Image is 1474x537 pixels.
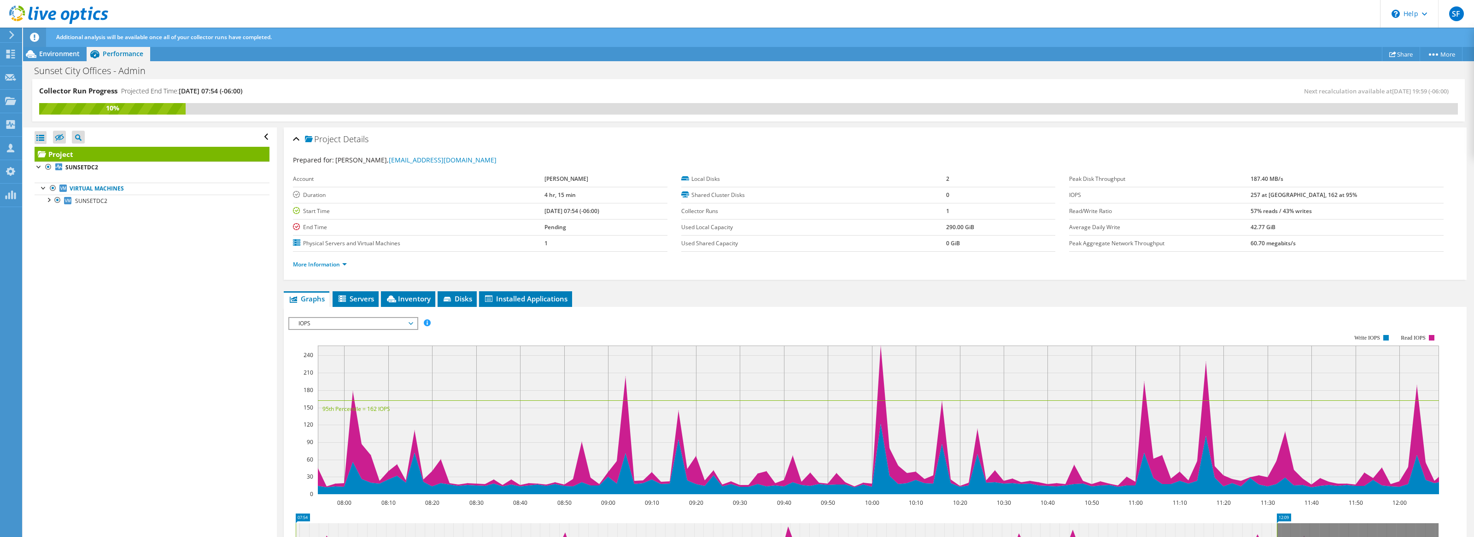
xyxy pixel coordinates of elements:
text: 10:10 [909,499,923,507]
text: 10:00 [865,499,879,507]
text: 11:50 [1349,499,1363,507]
text: 60 [307,456,313,463]
label: Duration [293,191,544,200]
label: Physical Servers and Virtual Machines [293,239,544,248]
span: Inventory [386,294,431,303]
text: 95th Percentile = 162 IOPS [322,405,390,413]
b: 187.40 MB/s [1251,175,1283,183]
span: Performance [103,49,143,58]
b: SUNSETDC2 [65,163,98,171]
text: 120 [304,421,313,428]
span: Project [305,135,341,144]
b: 290.00 GiB [946,223,974,231]
label: Prepared for: [293,156,334,164]
b: 42.77 GiB [1251,223,1275,231]
label: IOPS [1069,191,1251,200]
a: SUNSETDC2 [35,195,269,207]
text: 11:40 [1304,499,1319,507]
span: Servers [337,294,374,303]
text: 11:00 [1129,499,1143,507]
label: Shared Cluster Disks [681,191,946,200]
a: More [1420,47,1462,61]
span: SF [1449,6,1464,21]
span: SUNSETDC2 [75,197,107,205]
label: End Time [293,223,544,232]
span: Disks [442,294,472,303]
text: Read IOPS [1401,335,1426,341]
text: 09:50 [821,499,835,507]
label: Local Disks [681,174,946,184]
text: 10:30 [997,499,1011,507]
b: 257 at [GEOGRAPHIC_DATA], 162 at 95% [1251,191,1357,199]
text: 09:10 [645,499,659,507]
b: 60.70 megabits/s [1251,239,1296,247]
label: Used Local Capacity [681,223,946,232]
text: 11:30 [1261,499,1275,507]
text: 0 [310,490,313,498]
span: [PERSON_NAME], [335,156,497,164]
span: Installed Applications [484,294,567,303]
b: 1 [946,207,949,215]
text: 30 [307,473,313,480]
b: [DATE] 07:54 (-06:00) [544,207,599,215]
a: Virtual Machines [35,183,269,195]
label: Account [293,174,544,184]
text: 210 [304,369,313,376]
h1: Sunset City Offices - Admin [30,66,160,76]
text: 08:50 [557,499,572,507]
span: Additional analysis will be available once all of your collector runs have completed. [56,33,272,41]
b: 57% reads / 43% writes [1251,207,1312,215]
text: 10:40 [1041,499,1055,507]
span: Details [343,133,368,144]
span: [DATE] 07:54 (-06:00) [179,87,242,95]
label: Peak Disk Throughput [1069,174,1251,184]
text: 10:50 [1085,499,1099,507]
b: 0 GiB [946,239,960,247]
a: Project [35,147,269,162]
label: Peak Aggregate Network Throughput [1069,239,1251,248]
a: Share [1382,47,1420,61]
b: 1 [544,239,548,247]
a: SUNSETDC2 [35,162,269,173]
text: Write IOPS [1354,335,1380,341]
text: 240 [304,351,313,359]
text: 09:20 [689,499,703,507]
text: 09:00 [601,499,615,507]
div: 10% [39,103,186,113]
b: Pending [544,223,566,231]
b: [PERSON_NAME] [544,175,588,183]
span: Next recalculation available at [1304,87,1453,95]
text: 08:10 [381,499,396,507]
text: 12:00 [1392,499,1407,507]
text: 11:20 [1217,499,1231,507]
text: 08:40 [513,499,527,507]
text: 90 [307,438,313,446]
span: Environment [39,49,80,58]
label: Read/Write Ratio [1069,207,1251,216]
span: [DATE] 19:59 (-06:00) [1392,87,1449,95]
h4: Projected End Time: [121,86,242,96]
text: 09:30 [733,499,747,507]
label: Start Time [293,207,544,216]
a: More Information [293,260,347,268]
text: 08:20 [425,499,439,507]
text: 08:30 [469,499,484,507]
label: Collector Runs [681,207,946,216]
text: 11:10 [1173,499,1187,507]
b: 2 [946,175,949,183]
a: [EMAIL_ADDRESS][DOMAIN_NAME] [389,156,497,164]
span: IOPS [294,318,412,329]
svg: \n [1392,10,1400,18]
b: 4 hr, 15 min [544,191,576,199]
text: 08:00 [337,499,351,507]
b: 0 [946,191,949,199]
label: Average Daily Write [1069,223,1251,232]
span: Graphs [288,294,325,303]
text: 10:20 [953,499,967,507]
label: Used Shared Capacity [681,239,946,248]
text: 180 [304,386,313,394]
text: 09:40 [777,499,791,507]
text: 150 [304,404,313,411]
